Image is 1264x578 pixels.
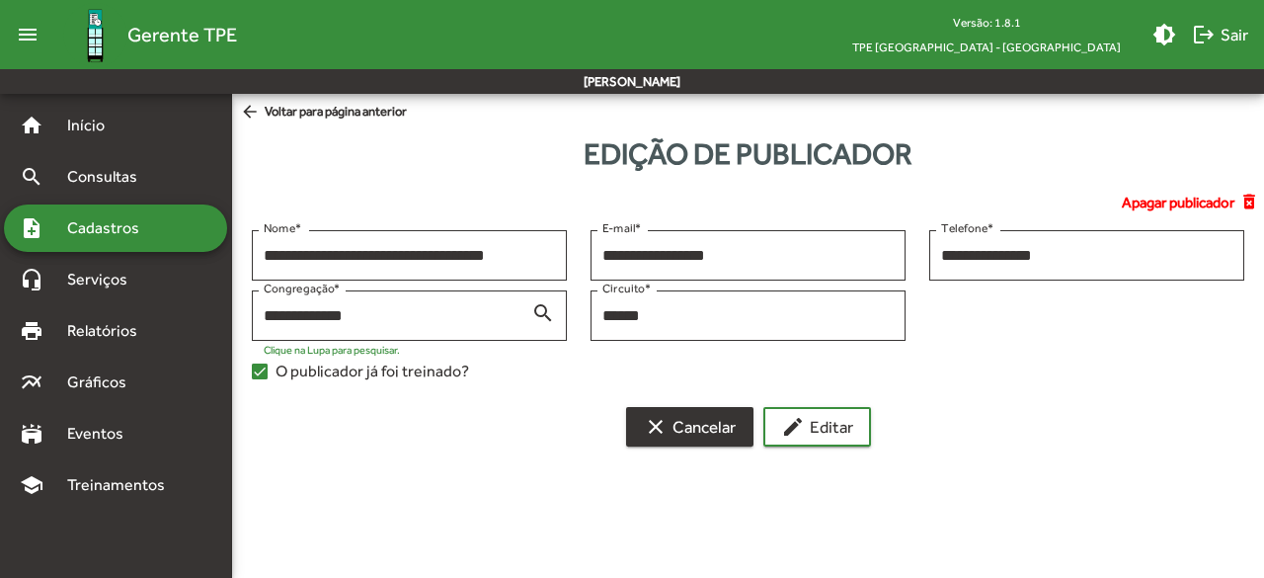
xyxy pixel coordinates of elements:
[1192,17,1248,52] span: Sair
[1122,192,1234,214] span: Apagar publicador
[836,35,1137,59] span: TPE [GEOGRAPHIC_DATA] - [GEOGRAPHIC_DATA]
[20,371,43,394] mat-icon: multiline_chart
[127,19,237,50] span: Gerente TPE
[55,216,165,240] span: Cadastros
[20,422,43,446] mat-icon: stadium
[644,409,736,445] span: Cancelar
[1152,23,1176,46] mat-icon: brightness_medium
[276,360,469,383] span: O publicador já foi treinado?
[763,407,871,447] button: Editar
[55,165,163,189] span: Consultas
[8,15,47,54] mat-icon: menu
[55,473,189,497] span: Treinamentos
[781,415,805,439] mat-icon: edit
[47,3,237,67] a: Gerente TPE
[232,131,1264,176] div: Edição de publicador
[20,319,43,343] mat-icon: print
[626,407,753,447] button: Cancelar
[20,114,43,137] mat-icon: home
[781,409,853,445] span: Editar
[55,422,150,446] span: Eventos
[20,268,43,291] mat-icon: headset_mic
[240,102,265,124] mat-icon: arrow_back
[55,268,154,291] span: Serviços
[55,114,133,137] span: Início
[644,415,668,439] mat-icon: clear
[836,10,1137,35] div: Versão: 1.8.1
[531,300,555,324] mat-icon: search
[1239,192,1264,213] mat-icon: delete_forever
[1184,17,1256,52] button: Sair
[20,473,43,497] mat-icon: school
[55,319,163,343] span: Relatórios
[55,371,153,394] span: Gráficos
[20,165,43,189] mat-icon: search
[1192,23,1216,46] mat-icon: logout
[20,216,43,240] mat-icon: note_add
[63,3,127,67] img: Logo
[264,344,400,356] mat-hint: Clique na Lupa para pesquisar.
[240,102,407,124] span: Voltar para página anterior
